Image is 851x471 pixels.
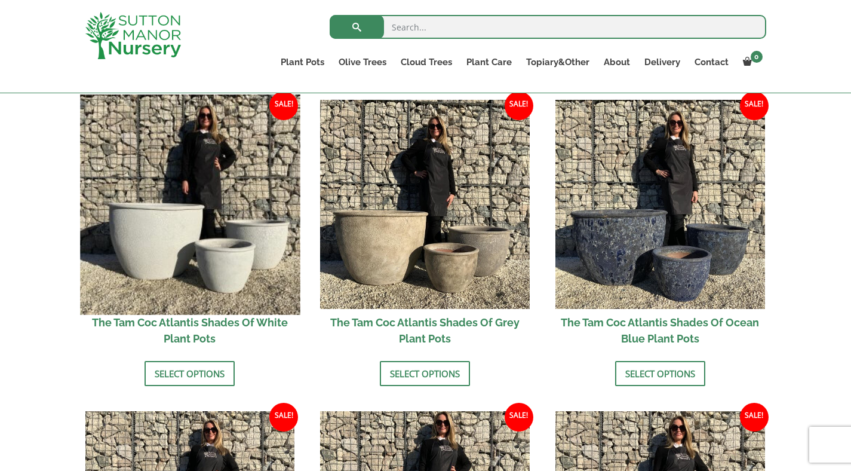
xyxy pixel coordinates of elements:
[80,94,300,314] img: The Tam Coc Atlantis Shades Of White Plant Pots
[597,54,637,71] a: About
[330,15,766,39] input: Search...
[505,403,533,432] span: Sale!
[687,54,736,71] a: Contact
[145,361,235,386] a: Select options for “The Tam Coc Atlantis Shades Of White Plant Pots”
[751,51,763,63] span: 0
[85,12,181,59] img: logo
[740,91,769,120] span: Sale!
[615,361,705,386] a: Select options for “The Tam Coc Atlantis Shades Of Ocean Blue Plant Pots”
[459,54,519,71] a: Plant Care
[85,100,295,353] a: Sale! The Tam Coc Atlantis Shades Of White Plant Pots
[320,309,530,352] h2: The Tam Coc Atlantis Shades Of Grey Plant Pots
[331,54,394,71] a: Olive Trees
[274,54,331,71] a: Plant Pots
[320,100,530,353] a: Sale! The Tam Coc Atlantis Shades Of Grey Plant Pots
[269,91,298,120] span: Sale!
[320,100,530,310] img: The Tam Coc Atlantis Shades Of Grey Plant Pots
[736,54,766,71] a: 0
[394,54,459,71] a: Cloud Trees
[519,54,597,71] a: Topiary&Other
[269,403,298,432] span: Sale!
[505,91,533,120] span: Sale!
[555,100,765,310] img: The Tam Coc Atlantis Shades Of Ocean Blue Plant Pots
[380,361,470,386] a: Select options for “The Tam Coc Atlantis Shades Of Grey Plant Pots”
[555,100,765,353] a: Sale! The Tam Coc Atlantis Shades Of Ocean Blue Plant Pots
[637,54,687,71] a: Delivery
[85,309,295,352] h2: The Tam Coc Atlantis Shades Of White Plant Pots
[555,309,765,352] h2: The Tam Coc Atlantis Shades Of Ocean Blue Plant Pots
[740,403,769,432] span: Sale!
